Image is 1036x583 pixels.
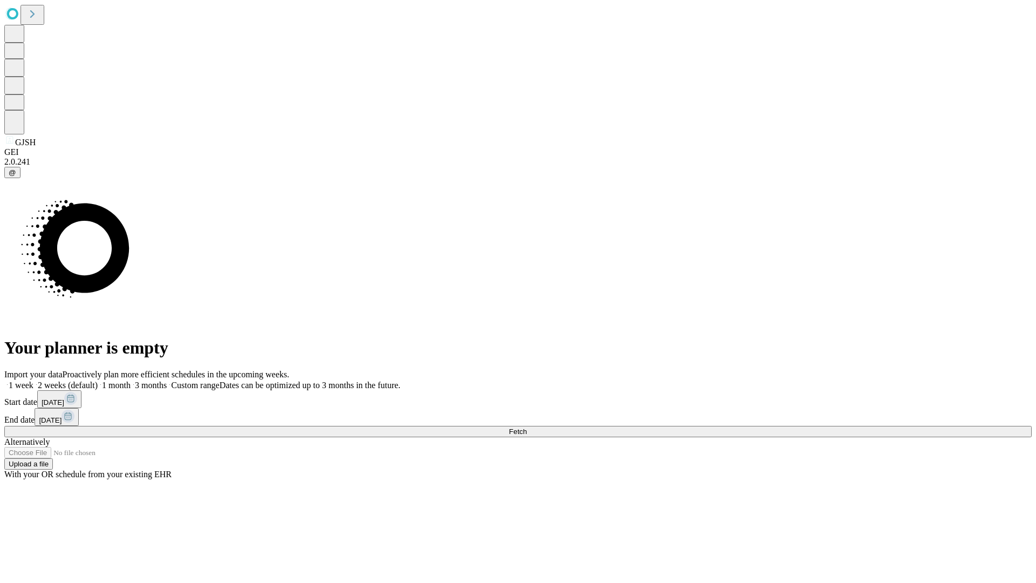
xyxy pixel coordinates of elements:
span: [DATE] [42,398,64,406]
span: @ [9,168,16,177]
button: Upload a file [4,458,53,470]
span: With your OR schedule from your existing EHR [4,470,172,479]
div: Start date [4,390,1032,408]
div: GEI [4,147,1032,157]
span: 1 month [102,381,131,390]
div: 2.0.241 [4,157,1032,167]
span: Dates can be optimized up to 3 months in the future. [220,381,400,390]
span: Alternatively [4,437,50,446]
span: Fetch [509,428,527,436]
span: 1 week [9,381,33,390]
button: [DATE] [37,390,81,408]
button: Fetch [4,426,1032,437]
button: [DATE] [35,408,79,426]
span: Import your data [4,370,63,379]
span: Custom range [171,381,219,390]
span: [DATE] [39,416,62,424]
span: 3 months [135,381,167,390]
span: 2 weeks (default) [38,381,98,390]
button: @ [4,167,21,178]
span: GJSH [15,138,36,147]
h1: Your planner is empty [4,338,1032,358]
span: Proactively plan more efficient schedules in the upcoming weeks. [63,370,289,379]
div: End date [4,408,1032,426]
